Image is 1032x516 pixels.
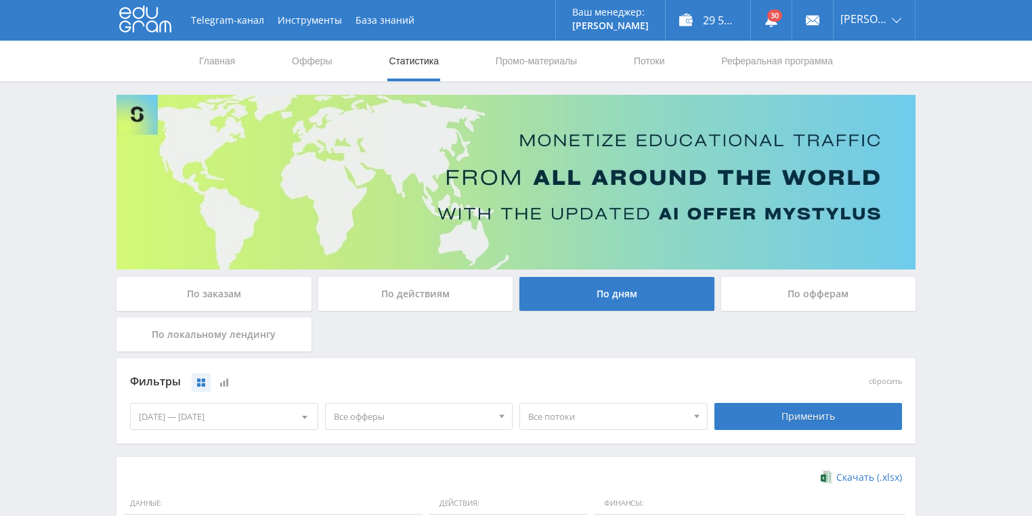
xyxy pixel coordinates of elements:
[130,372,708,392] div: Фильтры
[572,7,649,18] p: Ваш менеджер:
[334,404,492,429] span: Все офферы
[869,377,902,386] button: сбросить
[387,41,440,81] a: Статистика
[720,41,834,81] a: Реферальная программа
[840,14,888,24] span: [PERSON_NAME]
[714,403,903,430] div: Применить
[836,472,902,483] span: Скачать (.xlsx)
[429,492,587,515] span: Действия:
[594,492,905,515] span: Финансы:
[198,41,236,81] a: Главная
[821,471,902,484] a: Скачать (.xlsx)
[572,20,649,31] p: [PERSON_NAME]
[116,95,916,270] img: Banner
[528,404,687,429] span: Все потоки
[291,41,334,81] a: Офферы
[131,404,318,429] div: [DATE] — [DATE]
[116,318,311,351] div: По локальному лендингу
[632,41,666,81] a: Потоки
[123,492,423,515] span: Данные:
[318,277,513,311] div: По действиям
[519,277,714,311] div: По дням
[721,277,916,311] div: По офферам
[116,277,311,311] div: По заказам
[821,470,832,483] img: xlsx
[494,41,578,81] a: Промо-материалы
